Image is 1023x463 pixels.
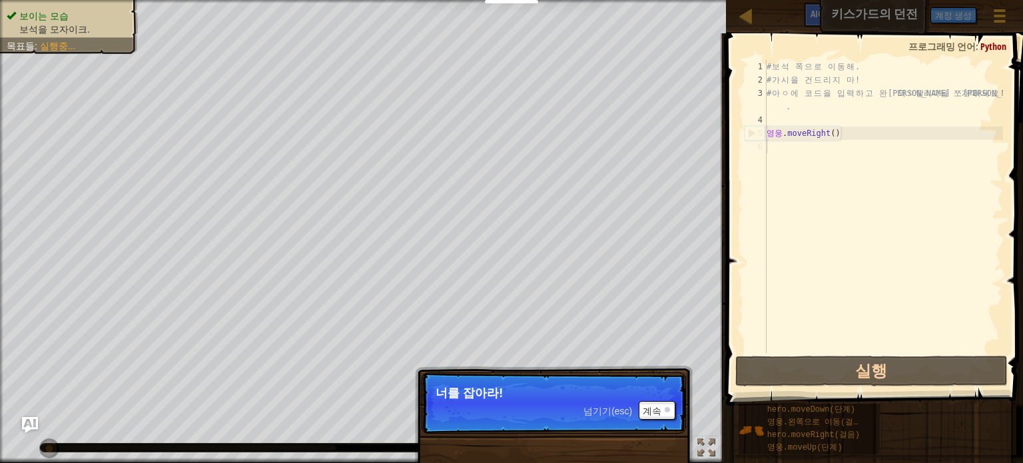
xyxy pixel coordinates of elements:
[35,41,37,51] font: :
[983,3,1016,34] button: 게임 메뉴 관리
[980,40,1006,53] font: Python
[898,7,917,20] font: 힌트
[7,9,128,23] li: 보이는 모습
[976,40,978,53] font: :
[930,7,976,23] button: 계정 생성
[739,418,764,443] img: portrait.png
[758,62,763,71] font: 1
[7,41,35,51] font: 목표들
[758,115,763,125] font: 4
[436,386,503,400] font: 너를 잡아라!
[639,401,675,420] button: 계속
[583,406,632,416] font: 넘기기(esc)
[767,443,843,452] font: 영웅.moveUp(단계)
[767,430,860,440] font: hero.moveRight(걸음)
[767,418,866,427] font: 영웅.왼쪽으로 이동(걸음)
[935,9,972,21] font: 계정 생성
[767,405,855,414] font: hero.moveDown(단계)
[643,406,661,416] font: 계속
[758,129,763,138] font: 5
[804,3,892,27] button: AI에게 물어보세요
[19,24,90,35] font: 보석을 모자이크.
[19,11,69,21] font: 보이는 모습
[811,7,885,20] font: AI에게 물어보세요
[22,417,38,433] button: AI에게 물어보세요
[758,89,763,98] font: 3
[908,40,976,53] font: 프로그래밍 언어
[758,142,763,151] font: 6
[758,75,763,85] font: 2
[7,23,128,36] li: 보석을 모자이크.
[40,41,76,51] font: 실행중...
[735,356,1008,386] button: 실행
